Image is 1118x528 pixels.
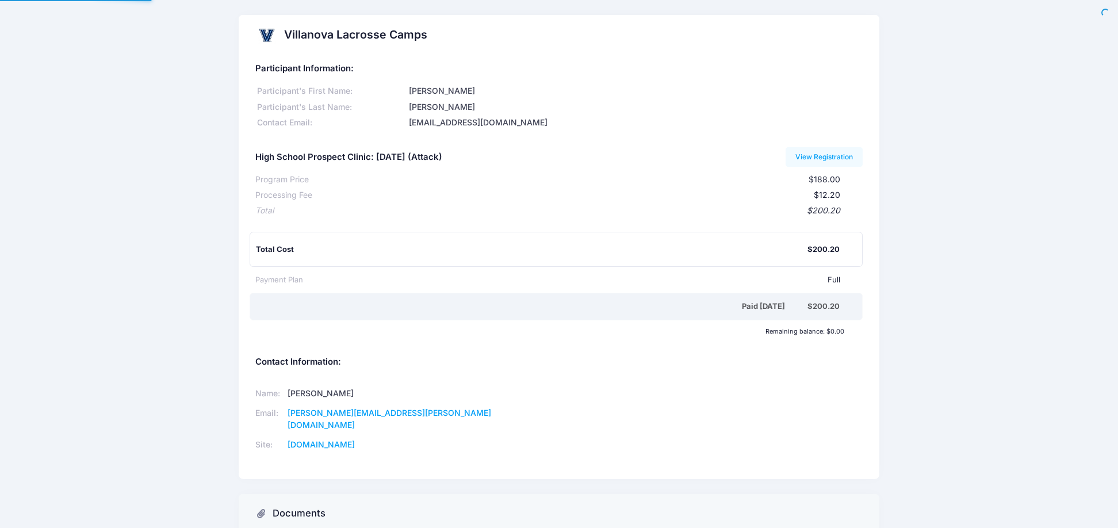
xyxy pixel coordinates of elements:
[288,439,355,449] a: [DOMAIN_NAME]
[255,101,407,113] div: Participant's Last Name:
[807,244,840,255] div: $200.20
[303,274,840,286] div: Full
[273,508,326,519] h3: Documents
[255,384,284,404] td: Name:
[807,301,840,312] div: $200.20
[288,408,491,430] a: [PERSON_NAME][EMAIL_ADDRESS][PERSON_NAME][DOMAIN_NAME]
[284,28,427,41] h2: Villanova Lacrosse Camps
[255,64,863,74] h5: Participant Information:
[255,404,284,435] td: Email:
[255,205,274,217] div: Total
[255,357,863,368] h5: Contact Information:
[312,189,840,201] div: $12.20
[255,152,442,163] h5: High School Prospect Clinic: [DATE] (Attack)
[284,384,545,404] td: [PERSON_NAME]
[407,117,863,129] div: [EMAIL_ADDRESS][DOMAIN_NAME]
[255,274,303,286] div: Payment Plan
[407,101,863,113] div: [PERSON_NAME]
[250,328,849,335] div: Remaining balance: $0.00
[274,205,840,217] div: $200.20
[255,85,407,97] div: Participant's First Name:
[258,301,807,312] div: Paid [DATE]
[786,147,863,167] a: View Registration
[256,244,807,255] div: Total Cost
[407,85,863,97] div: [PERSON_NAME]
[809,174,840,184] span: $188.00
[255,189,312,201] div: Processing Fee
[255,174,309,186] div: Program Price
[255,117,407,129] div: Contact Email:
[255,435,284,455] td: Site:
